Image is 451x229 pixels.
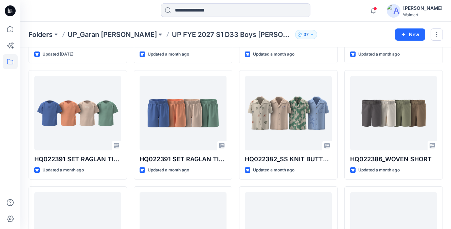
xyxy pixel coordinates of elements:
p: HQ022386_WOVEN SHORT [350,154,437,164]
p: Updated a month ago [148,167,189,174]
a: HQ022391 SET RAGLAN TIGHT LOOP TERRY SET(SHORT ONLY) [140,76,227,150]
p: HQ022391 SET RAGLAN TIGHT LOOP [PERSON_NAME] SET(T-SHIRT ONLY) [34,154,121,164]
p: Updated a month ago [358,167,400,174]
div: Walmart [403,12,443,17]
button: 37 [295,30,317,39]
p: HQ022382_SS KNIT BUTTTON DOWN [245,154,332,164]
p: Updated [DATE] [42,51,73,58]
p: HQ022391 SET RAGLAN TIGHT LOOP [PERSON_NAME] SET(SHORT ONLY) [140,154,227,164]
img: avatar [387,4,400,18]
p: Updated a month ago [253,167,294,174]
a: HQ022391 SET RAGLAN TIGHT LOOP TERRY SET(T-SHIRT ONLY) [34,76,121,150]
p: Updated a month ago [148,51,189,58]
a: HQ022382_SS KNIT BUTTTON DOWN [245,76,332,150]
button: New [395,28,425,41]
a: HQ022386_WOVEN SHORT [350,76,437,150]
div: [PERSON_NAME] [403,4,443,12]
p: Updated a month ago [253,51,294,58]
a: UP_Garan [PERSON_NAME] [68,30,157,39]
p: Updated a month ago [42,167,84,174]
p: UP FYE 2027 S1 D33 Boys [PERSON_NAME] [172,30,292,39]
a: Folders [29,30,53,39]
p: Updated a month ago [358,51,400,58]
p: 37 [304,31,309,38]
